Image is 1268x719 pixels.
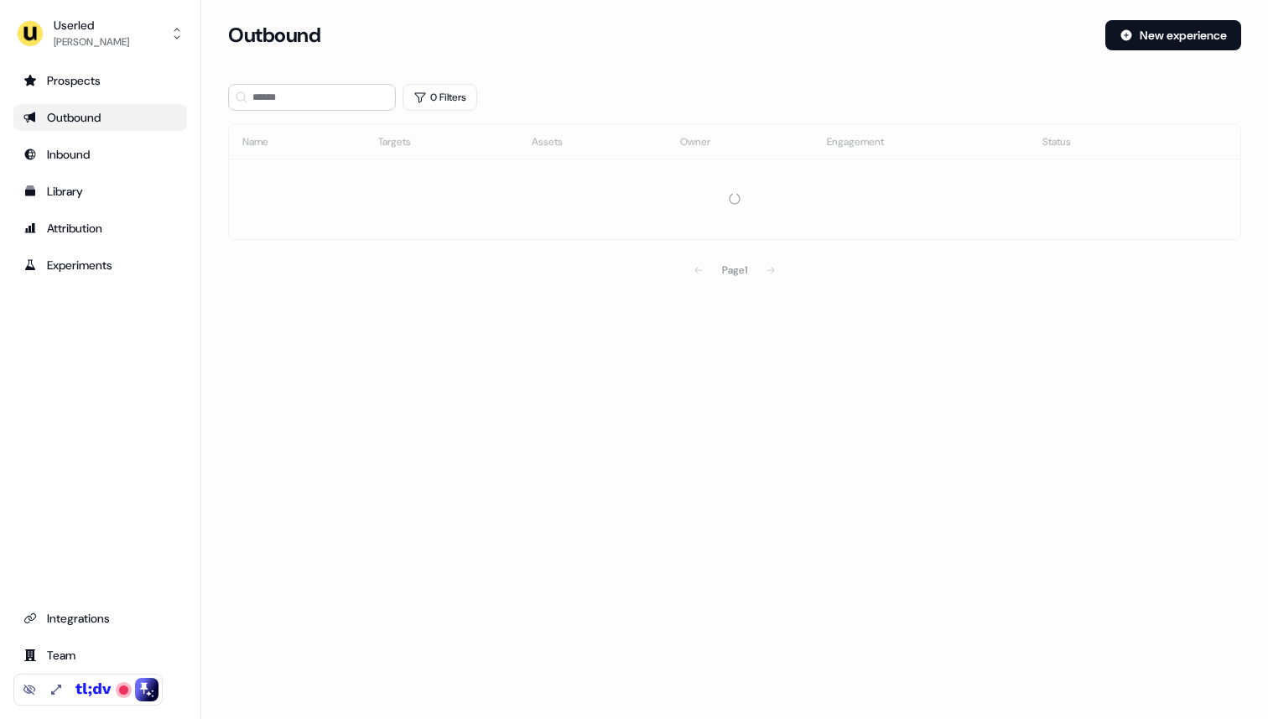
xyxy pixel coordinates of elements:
a: Go to prospects [13,67,187,94]
div: Experiments [23,257,177,274]
a: Go to attribution [13,215,187,242]
div: Integrations [23,610,177,627]
button: 0 Filters [403,84,477,111]
div: Inbound [23,146,177,163]
div: Userled [54,17,129,34]
button: New experience [1105,20,1241,50]
a: Go to Inbound [13,141,187,168]
a: Go to team [13,642,187,669]
h3: Outbound [228,23,320,48]
div: Attribution [23,220,177,237]
div: Prospects [23,72,177,89]
a: Go to outbound experience [13,104,187,131]
div: Team [23,647,177,664]
div: [PERSON_NAME] [54,34,129,50]
div: Outbound [23,109,177,126]
button: Userled[PERSON_NAME] [13,13,187,54]
a: Go to experiments [13,252,187,279]
a: Go to integrations [13,605,187,632]
div: Library [23,183,177,200]
a: Go to templates [13,178,187,205]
